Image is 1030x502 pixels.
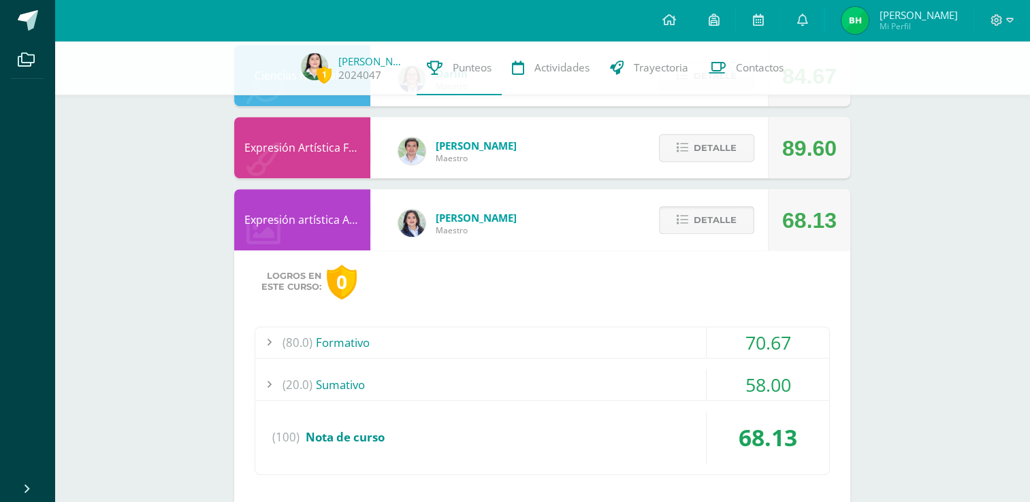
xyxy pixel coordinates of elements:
[255,327,829,358] div: Formativo
[338,54,406,68] a: [PERSON_NAME]
[782,118,837,179] div: 89.60
[534,61,590,75] span: Actividades
[301,53,328,80] img: 66ee61d5778ad043d47c5ceb8c8725b2.png
[698,41,794,95] a: Contactos
[879,20,957,32] span: Mi Perfil
[283,327,312,358] span: (80.0)
[417,41,502,95] a: Punteos
[272,412,300,463] span: (100)
[436,152,517,164] span: Maestro
[436,139,517,152] span: [PERSON_NAME]
[436,211,517,224] span: [PERSON_NAME]
[694,135,737,161] span: Detalle
[317,66,332,83] span: 1
[634,61,688,75] span: Trayectoria
[338,68,381,82] a: 2024047
[707,327,829,358] div: 70.67
[234,117,370,178] div: Expresión Artística FORMACIÓN MUSICAL
[707,369,829,400] div: 58.00
[436,224,517,236] span: Maestro
[255,369,829,400] div: Sumativo
[327,265,357,299] div: 0
[782,190,837,251] div: 68.13
[502,41,600,95] a: Actividades
[398,137,425,165] img: 8e3dba6cfc057293c5db5c78f6d0205d.png
[879,8,957,22] span: [PERSON_NAME]
[659,206,754,234] button: Detalle
[736,61,784,75] span: Contactos
[234,189,370,250] div: Expresión artística ARTES PLÁSTICAS
[283,369,312,400] span: (20.0)
[707,412,829,463] div: 68.13
[659,134,754,162] button: Detalle
[261,271,321,292] span: Logros en este curso:
[453,61,492,75] span: Punteos
[694,207,737,233] span: Detalle
[398,210,425,237] img: 4a4aaf78db504b0aa81c9e1154a6f8e5.png
[306,429,385,445] span: Nota de curso
[841,7,869,34] img: 7e8f4bfdf5fac32941a4a2fa2799f9b6.png
[600,41,698,95] a: Trayectoria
